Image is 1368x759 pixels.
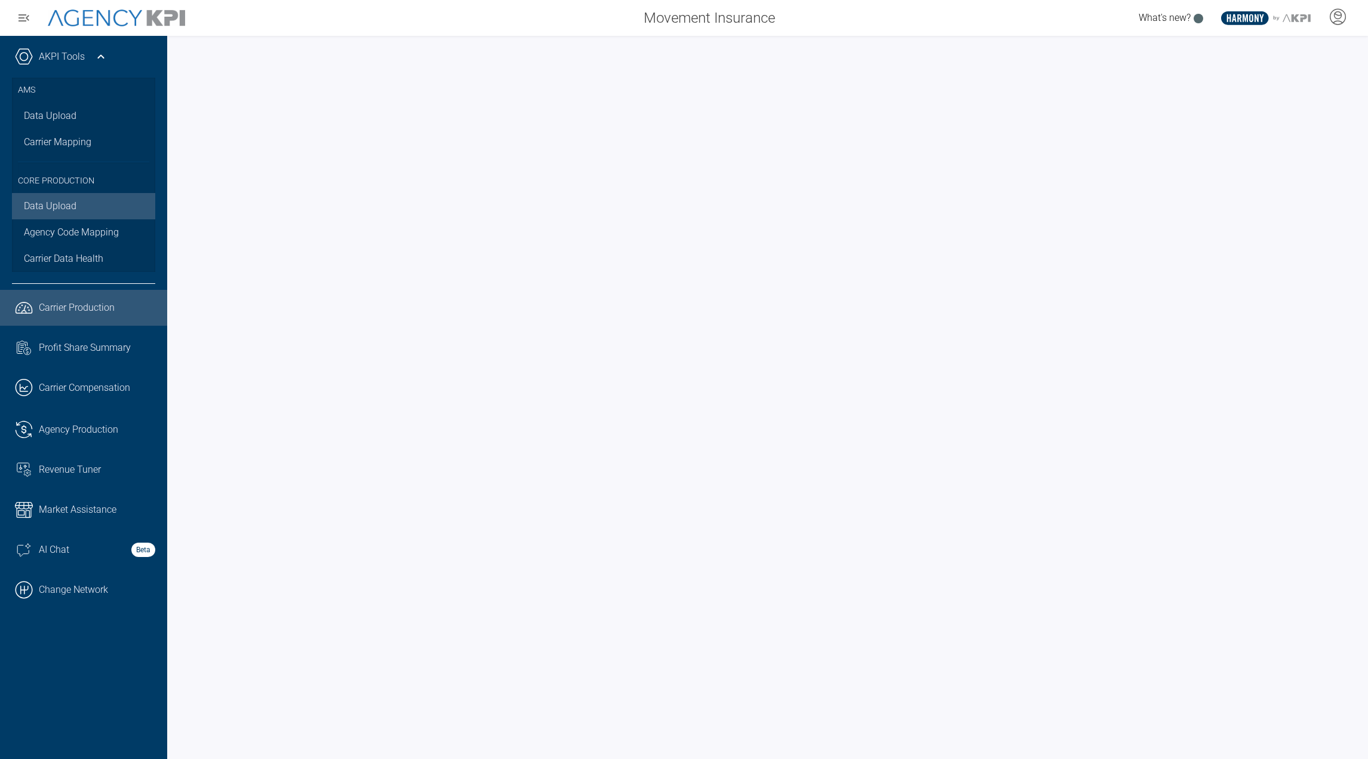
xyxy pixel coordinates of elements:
span: Carrier Production [39,301,115,315]
span: What's new? [1139,12,1191,23]
a: Data Upload [12,103,155,129]
h3: Core Production [18,161,149,194]
h3: AMS [18,78,149,103]
a: Data Upload [12,193,155,219]
span: Profit Share Summary [39,341,131,355]
a: Agency Code Mapping [12,219,155,246]
span: Revenue Tuner [39,463,101,477]
span: AI Chat [39,543,69,557]
img: AgencyKPI [48,10,185,27]
span: Agency Production [39,423,118,437]
strong: Beta [131,543,155,557]
span: Market Assistance [39,503,116,517]
a: Carrier Data Health [12,246,155,272]
a: Carrier Mapping [12,129,155,155]
span: Carrier Data Health [24,252,103,266]
span: Movement Insurance [644,7,775,29]
a: AKPI Tools [39,50,85,64]
span: Carrier Compensation [39,381,130,395]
